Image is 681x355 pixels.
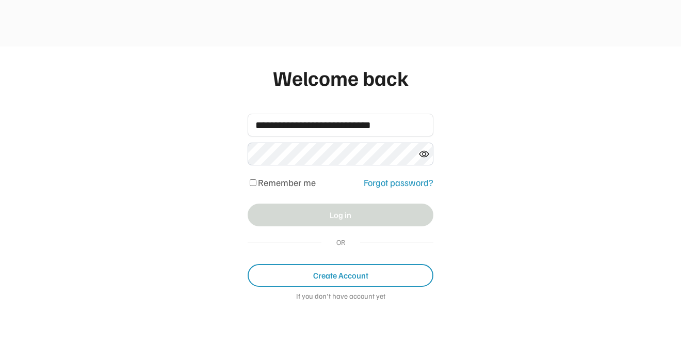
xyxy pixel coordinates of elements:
img: yH5BAEAAAAALAAAAAABAAEAAAIBRAA7 [290,13,393,33]
div: If you don't have account yet [248,292,433,302]
div: Forgot password? [364,176,433,190]
div: OR [332,237,350,248]
button: Log in [248,204,433,226]
label: Remember me [258,177,316,188]
div: Welcome back [248,62,433,93]
button: Create Account [248,264,433,287]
